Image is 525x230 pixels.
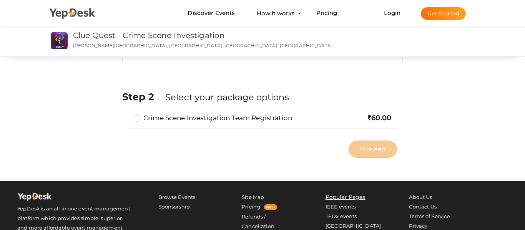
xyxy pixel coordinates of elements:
img: Yepdesk [17,192,52,204]
a: Refunds / Cancellation [242,213,274,229]
label: Crime Scene Investigation Team Registration [134,113,292,122]
a: Sponsorship [158,204,190,210]
label: Select your package options [165,91,289,103]
button: Get Started [421,7,466,20]
a: Terms of Service [409,213,450,219]
p: [PERSON_NAME][GEOGRAPHIC_DATA], [GEOGRAPHIC_DATA], [GEOGRAPHIC_DATA], [GEOGRAPHIC_DATA], [GEOGRAP... [73,42,336,49]
a: [GEOGRAPHIC_DATA] [326,223,381,229]
span: New [264,204,277,210]
a: About Us [409,194,432,200]
a: Login [384,9,401,17]
a: Clue Quest - Crime Scene Investigation [73,31,225,40]
a: Site Map [242,194,264,200]
a: Pricing [242,204,260,210]
a: Pricing [316,6,337,20]
img: NNJOKFXI_small.png [51,32,68,49]
span: Proceed [360,145,386,154]
a: Contact Us [409,204,436,210]
a: IEEE events [326,204,356,210]
a: Browse Events [158,194,196,200]
a: Privacy [409,223,427,229]
span: 60.00 [368,114,391,122]
button: How it works [254,6,297,20]
a: TEDx events [326,213,357,219]
label: Step 2 [122,90,164,104]
button: Proceed [349,141,397,158]
li: Popular Pages [326,192,382,202]
a: Discover Events [188,6,235,20]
